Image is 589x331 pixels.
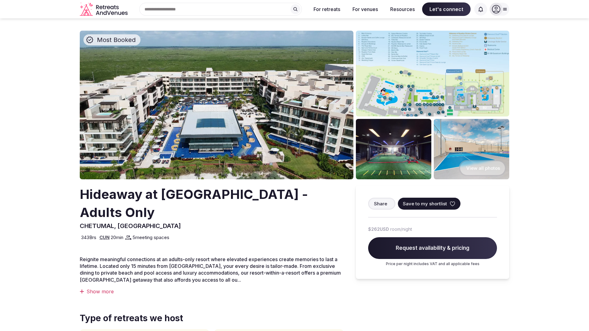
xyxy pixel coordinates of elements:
span: Most Booked [94,36,138,44]
button: Save to my shortlist [398,198,460,210]
button: Share [368,198,395,210]
h2: Hideaway at [GEOGRAPHIC_DATA] - Adults Only [80,185,340,222]
span: Type of retreats we host [80,312,183,324]
img: Venue cover photo [80,31,353,179]
button: View all photos [459,160,506,176]
div: Most Booked [83,34,141,45]
button: For retreats [309,2,345,16]
span: Share [374,200,387,207]
span: 343 Brs [81,234,96,241]
img: Venue gallery photo [356,31,509,116]
div: Show more [80,288,344,295]
span: Save to my shortlist [403,200,447,207]
span: $262 USD [368,226,389,232]
img: Venue gallery photo [434,119,509,179]
svg: Retreats and Venues company logo [80,2,129,16]
span: 20 min [111,234,123,241]
span: room/night [390,226,412,232]
span: Let's connect [422,2,471,16]
button: For venues [348,2,383,16]
span: 5 meeting spaces [133,234,169,241]
span: Reignite meaningful connections at an adults-only resort where elevated experiences create memori... [80,256,341,283]
a: Visit the homepage [80,2,129,16]
p: Price per night includes VAT and all applicable fees [368,261,497,267]
img: Venue gallery photo [356,119,431,179]
span: CHETUMAL, [GEOGRAPHIC_DATA] [80,222,181,230]
button: Resources [385,2,420,16]
a: CUN [99,234,110,240]
span: Request availability & pricing [368,237,497,259]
